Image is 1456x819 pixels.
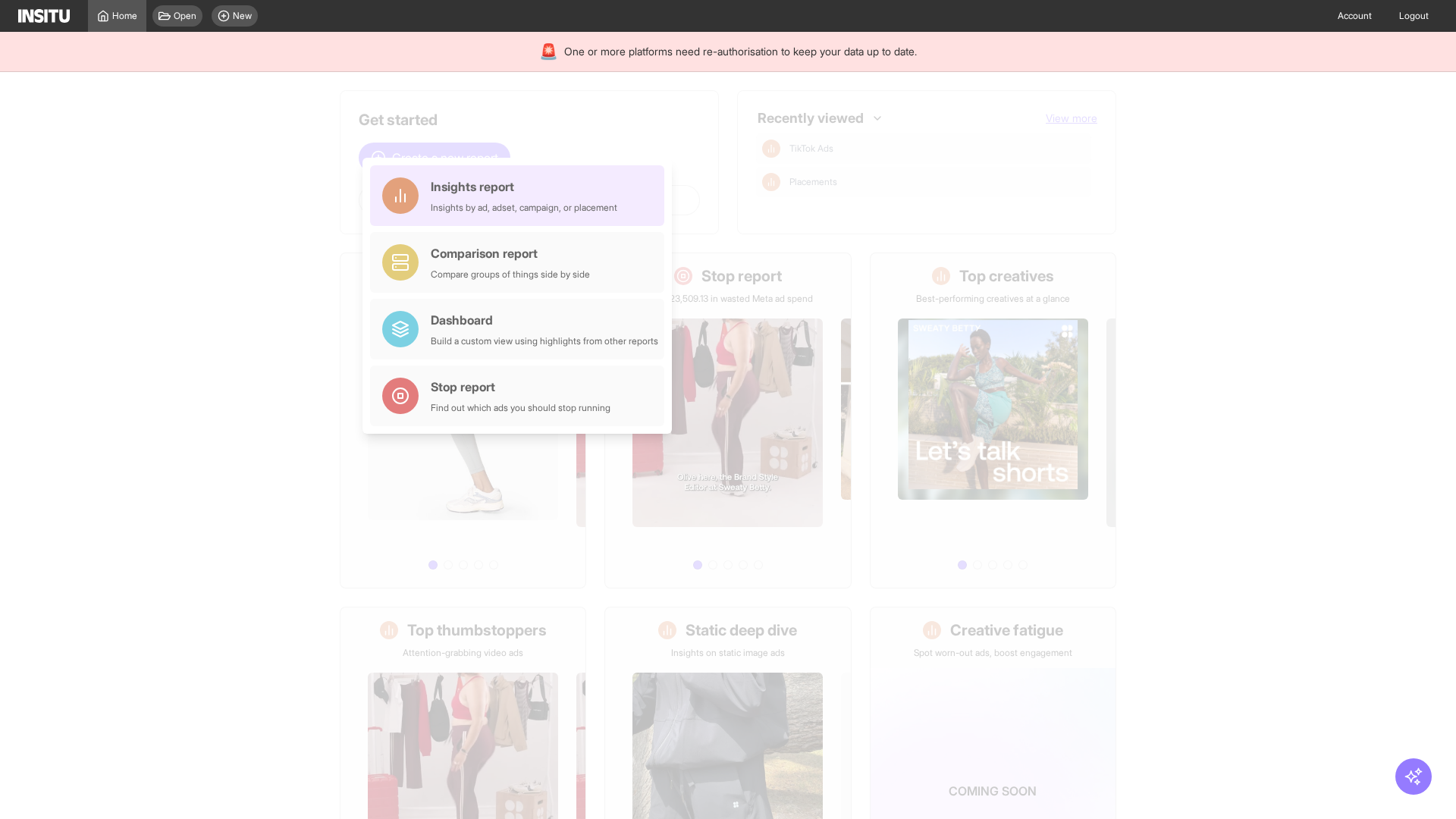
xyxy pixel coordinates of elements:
[539,41,558,62] div: 🚨
[431,244,590,262] div: Comparison report
[431,268,590,281] div: Compare groups of things side by side
[431,378,610,396] div: Stop report
[174,10,196,22] span: Open
[112,10,137,22] span: Home
[18,9,70,23] img: Logo
[431,402,610,414] div: Find out which ads you should stop running
[233,10,252,22] span: New
[431,311,658,329] div: Dashboard
[431,177,617,196] div: Insights report
[431,202,617,214] div: Insights by ad, adset, campaign, or placement
[431,335,658,347] div: Build a custom view using highlights from other reports
[564,44,917,59] span: One or more platforms need re-authorisation to keep your data up to date.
